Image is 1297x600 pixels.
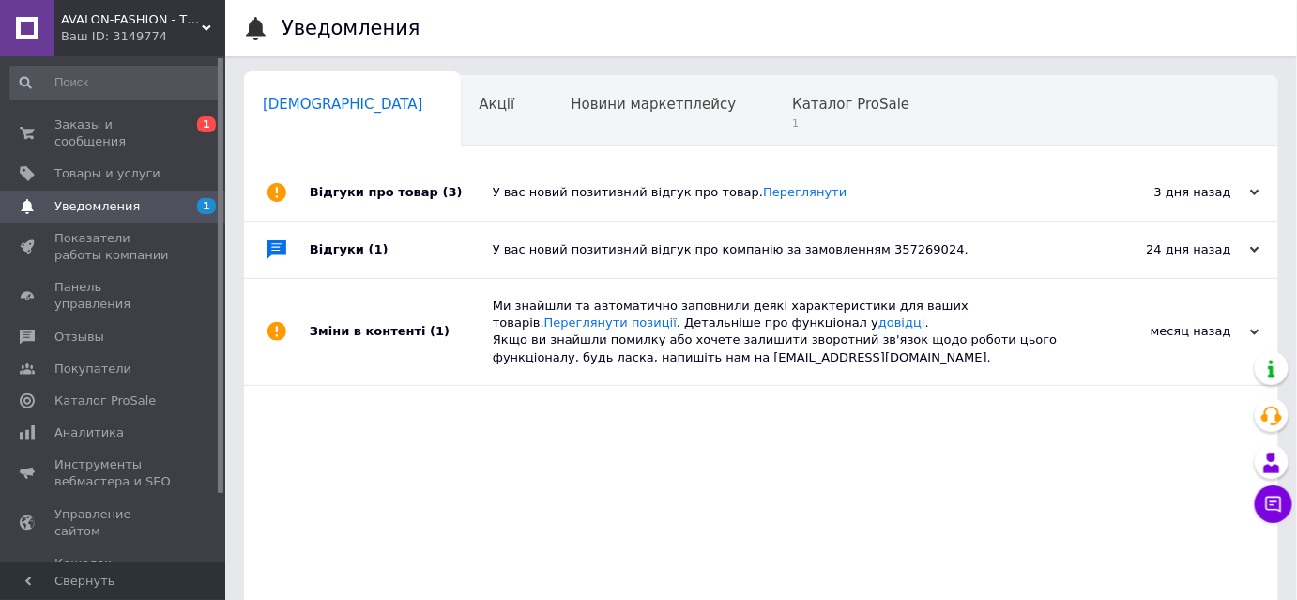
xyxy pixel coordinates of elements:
span: (1) [430,324,450,338]
span: 1 [197,198,216,214]
a: довідці [878,315,925,330]
a: Переглянути [763,185,847,199]
span: AVALON-FASHION - ТІЛЬКИ КОРИСНИЙ ШОПІНГ ! [61,11,202,28]
input: Поиск [9,66,221,100]
div: У вас новий позитивний відгук про товар. [493,184,1072,201]
span: 1 [197,116,216,132]
span: Товары и услуги [54,165,160,182]
span: Новини маркетплейсу [571,96,736,113]
span: Управление сайтом [54,506,174,540]
div: Відгуки про товар [310,164,493,221]
h1: Уведомления [282,17,420,39]
div: У вас новий позитивний відгук про компанію за замовленням 357269024. [493,241,1072,258]
span: Отзывы [54,329,104,346]
span: Панель управления [54,279,174,313]
span: Аналитика [54,424,124,441]
div: Зміни в контенті [310,279,493,385]
div: 3 дня назад [1072,184,1259,201]
span: Инструменты вебмастера и SEO [54,456,174,490]
div: 24 дня назад [1072,241,1259,258]
div: Відгуки [310,222,493,278]
span: Показатели работы компании [54,230,174,264]
span: Каталог ProSale [792,96,909,113]
span: Заказы и сообщения [54,116,174,150]
div: Ваш ID: 3149774 [61,28,225,45]
span: Уведомления [54,198,140,215]
span: 1 [792,116,909,131]
button: Чат с покупателем [1255,485,1292,523]
span: [DEMOGRAPHIC_DATA] [263,96,423,113]
span: Покупатели [54,361,131,377]
span: Кошелек компании [54,555,174,589]
span: Каталог ProSale [54,392,156,409]
span: (3) [443,185,463,199]
div: месяц назад [1072,323,1259,340]
span: Акції [480,96,515,113]
div: Ми знайшли та автоматично заповнили деякі характеристики для ваших товарів. . Детальніше про функ... [493,298,1072,366]
a: Переглянути позиції [544,315,677,330]
span: (1) [369,242,389,256]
